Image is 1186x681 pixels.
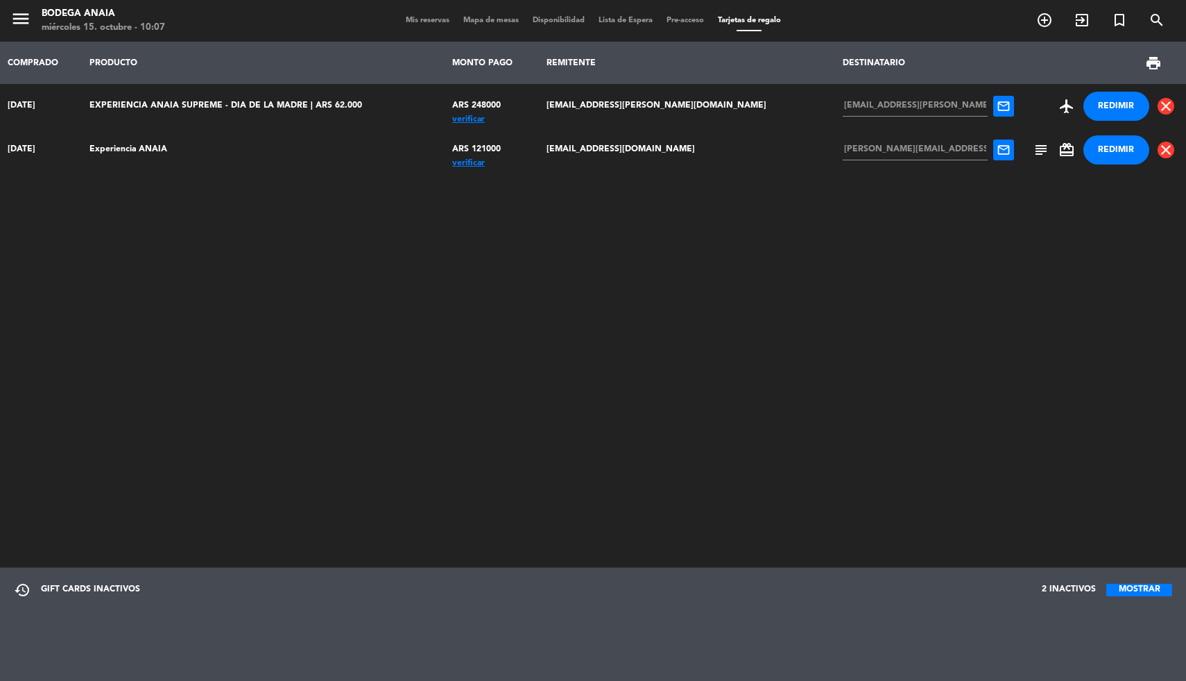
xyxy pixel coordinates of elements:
[42,21,165,35] div: miércoles 15. octubre - 10:07
[1158,142,1174,158] span: close
[1036,12,1053,28] i: add_circle_outline
[540,84,836,128] td: [EMAIL_ADDRESS][PERSON_NAME][DOMAIN_NAME]
[1074,12,1090,28] i: exit_to_app
[540,128,836,171] td: [EMAIL_ADDRESS][DOMAIN_NAME]
[83,84,445,128] td: EXPERIENCIA ANAIA SUPREME - DIA DE LA MADRE | ARS 62.000
[1083,92,1149,121] button: REDIMIR
[1158,98,1174,115] span: close
[10,8,31,29] i: menu
[14,582,31,598] span: restore
[836,42,1022,84] th: DESTINATARIO
[526,17,592,24] span: Disponibilidad
[1042,583,1096,597] span: 2 INACTIVOS
[1033,142,1049,158] span: subject
[660,17,711,24] span: Pre-acceso
[452,92,532,119] div: ARS 248000
[711,17,788,24] span: Tarjetas de regalo
[1149,12,1165,28] i: search
[1106,584,1172,596] button: MOSTRAR
[10,8,31,34] button: menu
[997,143,1011,157] span: mail_outline
[399,17,456,24] span: Mis reservas
[14,582,140,598] div: GIFT CARDS INACTIVOS
[452,135,532,163] div: ARS 121000
[445,42,540,84] th: MONTO PAGO
[456,17,526,24] span: Mapa de mesas
[83,42,445,84] th: PRODUCTO
[1058,142,1075,158] span: card_giftcard
[540,42,836,84] th: REMITENTE
[997,99,1011,113] span: mail_outline
[1145,55,1162,72] span: print
[83,128,445,171] td: Experiencia ANAIA
[42,7,165,21] div: Bodega Anaia
[1111,12,1128,28] i: turned_in_not
[592,17,660,24] span: Lista de Espera
[1083,135,1149,165] button: REDIMIR
[1058,98,1075,115] span: airplanemode_active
